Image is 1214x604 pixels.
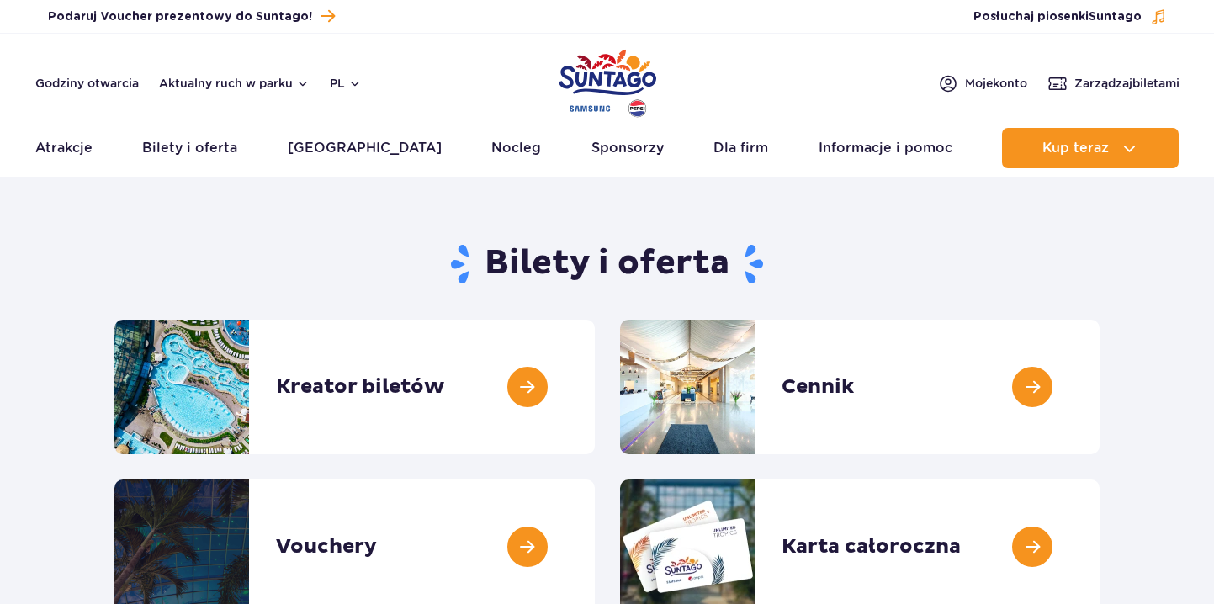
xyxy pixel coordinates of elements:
h1: Bilety i oferta [114,242,1100,286]
a: Nocleg [491,128,541,168]
span: Kup teraz [1042,140,1109,156]
button: pl [330,75,362,92]
button: Kup teraz [1002,128,1179,168]
a: Sponsorzy [591,128,664,168]
button: Aktualny ruch w parku [159,77,310,90]
span: Suntago [1089,11,1142,23]
a: Dla firm [713,128,768,168]
a: Podaruj Voucher prezentowy do Suntago! [48,5,335,28]
button: Posłuchaj piosenkiSuntago [973,8,1167,25]
span: Moje konto [965,75,1027,92]
a: Bilety i oferta [142,128,237,168]
a: Godziny otwarcia [35,75,139,92]
a: Zarządzajbiletami [1047,73,1180,93]
span: Podaruj Voucher prezentowy do Suntago! [48,8,312,25]
a: Mojekonto [938,73,1027,93]
a: Atrakcje [35,128,93,168]
span: Posłuchaj piosenki [973,8,1142,25]
span: Zarządzaj biletami [1074,75,1180,92]
a: [GEOGRAPHIC_DATA] [288,128,442,168]
a: Park of Poland [559,42,656,119]
a: Informacje i pomoc [819,128,952,168]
